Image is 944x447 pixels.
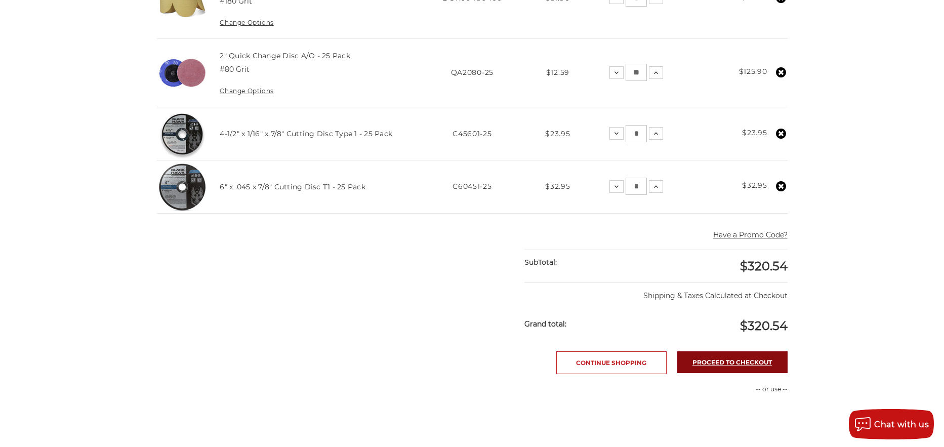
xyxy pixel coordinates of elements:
input: 4-1/2" x 1/16" x 7/8" Cutting Disc Type 1 - 25 Pack Quantity: [626,125,647,142]
div: SubTotal: [524,250,656,275]
input: 6" x .045 x 7/8" Cutting Disc T1 - 25 Pack Quantity: [626,178,647,195]
p: Shipping & Taxes Calculated at Checkout [524,282,787,301]
img: 4-1/2" x 1/16" x 7/8" Cutting Disc Type 1 - 25 Pack [157,108,208,159]
a: Change Options [220,87,273,95]
strong: Grand total: [524,319,566,329]
span: C60451-25 [453,182,491,191]
strong: $125.90 [739,67,767,76]
button: Have a Promo Code? [713,230,788,240]
a: 6" x .045 x 7/8" Cutting Disc T1 - 25 Pack [220,182,365,191]
img: 2" Quick Change Disc A/O - 25 Pack [157,48,208,98]
span: $23.95 [545,129,570,138]
a: Change Options [220,19,273,26]
input: 2" Quick Change Disc A/O - 25 Pack Quantity: [626,64,647,81]
p: -- or use -- [661,385,788,394]
strong: $23.95 [742,128,767,137]
span: Chat with us [874,420,929,429]
span: $12.59 [546,68,569,77]
button: Chat with us [849,409,934,439]
dd: #80 Grit [220,64,250,75]
span: $320.54 [740,318,788,333]
span: $32.95 [545,182,570,191]
a: Continue Shopping [556,351,667,374]
span: C45601-25 [453,129,491,138]
span: QA2080-25 [451,68,494,77]
a: 2" Quick Change Disc A/O - 25 Pack [220,51,350,60]
img: 6" x .045 x 7/8" Cutting Disc T1 [157,161,208,212]
strong: $32.95 [742,181,767,190]
iframe: PayPal-paypal [661,404,788,425]
a: 4-1/2" x 1/16" x 7/8" Cutting Disc Type 1 - 25 Pack [220,129,392,138]
a: Proceed to checkout [677,351,788,373]
span: $320.54 [740,259,788,273]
